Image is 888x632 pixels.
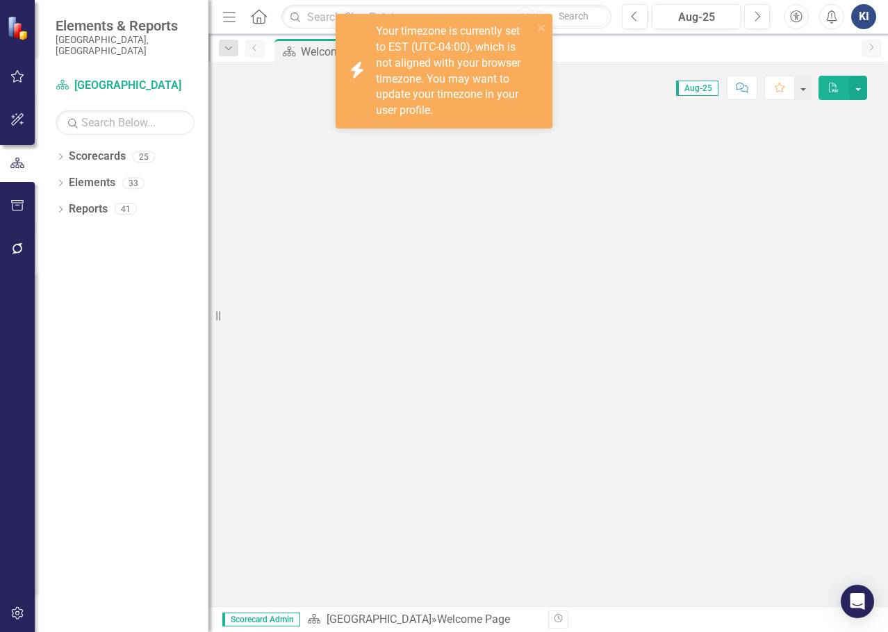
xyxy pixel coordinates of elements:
input: Search Below... [56,110,195,135]
div: » [307,612,538,628]
div: 33 [122,177,145,189]
div: Open Intercom Messenger [841,585,874,618]
span: Scorecard Admin [222,613,300,626]
div: Welcome Page [301,43,410,60]
input: Search ClearPoint... [281,5,611,29]
a: Reports [69,201,108,217]
img: ClearPoint Strategy [7,16,31,40]
div: Welcome Page [437,613,510,626]
div: Aug-25 [657,9,736,26]
button: Aug-25 [652,4,741,29]
span: Elements & Reports [56,17,195,34]
span: Search [559,10,589,22]
small: [GEOGRAPHIC_DATA], [GEOGRAPHIC_DATA] [56,34,195,57]
button: close [537,19,547,35]
a: Scorecards [69,149,126,165]
div: Your timezone is currently set to EST (UTC-04:00), which is not aligned with your browser timezon... [376,24,533,119]
a: Elements [69,175,115,191]
div: 25 [133,151,155,163]
a: [GEOGRAPHIC_DATA] [56,78,195,94]
button: Search [538,7,608,26]
button: KI [851,4,876,29]
a: [GEOGRAPHIC_DATA] [327,613,431,626]
div: 41 [115,203,137,215]
span: Aug-25 [676,81,718,96]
